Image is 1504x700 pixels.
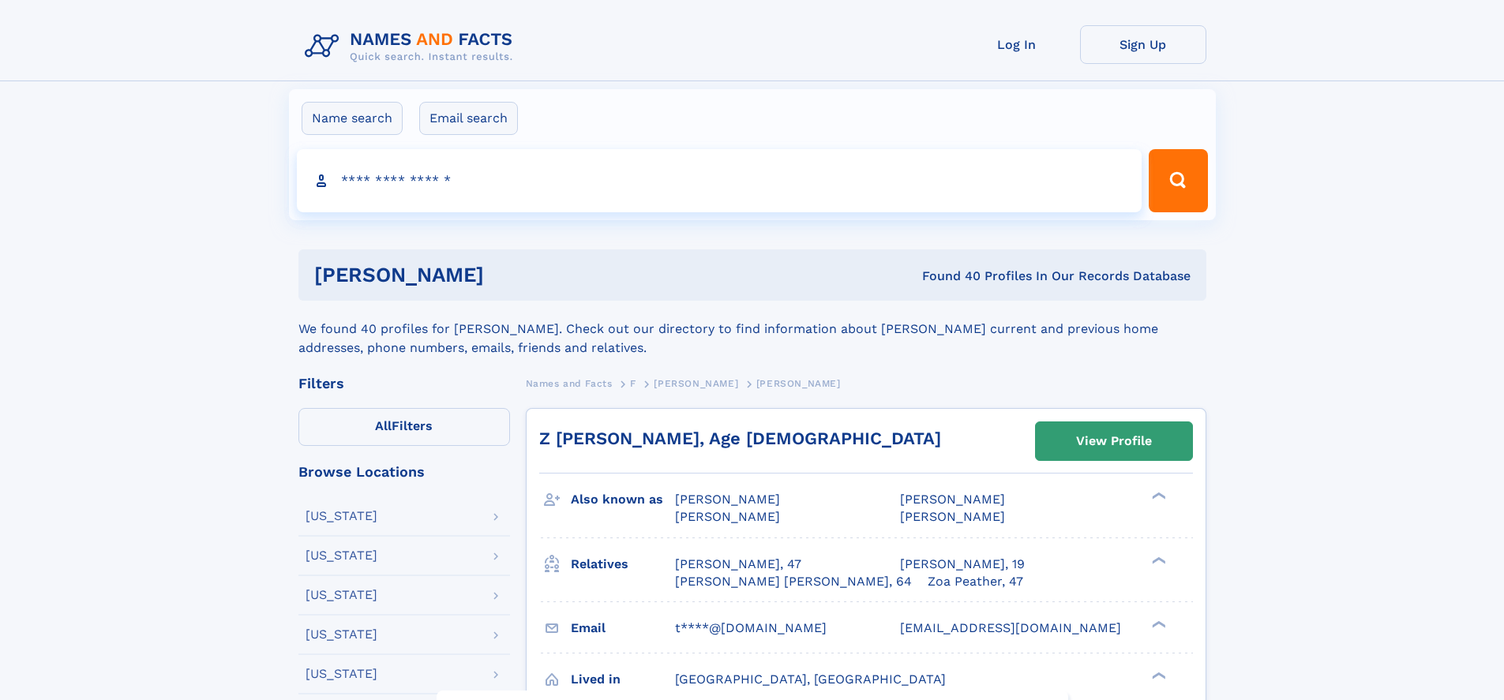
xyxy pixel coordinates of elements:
a: Names and Facts [526,373,613,393]
a: View Profile [1036,422,1192,460]
a: Sign Up [1080,25,1206,64]
span: [PERSON_NAME] [654,378,738,389]
label: Filters [298,408,510,446]
div: [US_STATE] [306,510,377,522]
div: ❯ [1148,619,1167,629]
span: [GEOGRAPHIC_DATA], [GEOGRAPHIC_DATA] [675,672,946,687]
a: [PERSON_NAME], 47 [675,556,801,573]
h1: [PERSON_NAME] [314,265,703,285]
a: F [630,373,636,393]
span: [PERSON_NAME] [675,492,780,507]
h3: Email [571,615,675,642]
span: All [375,418,392,433]
a: [PERSON_NAME] [PERSON_NAME], 64 [675,573,912,590]
div: Filters [298,376,510,391]
label: Email search [419,102,518,135]
a: [PERSON_NAME], 19 [900,556,1025,573]
div: ❯ [1148,670,1167,680]
div: ❯ [1148,555,1167,565]
img: Logo Names and Facts [298,25,526,68]
div: [US_STATE] [306,589,377,601]
input: search input [297,149,1142,212]
h3: Relatives [571,551,675,578]
span: [EMAIL_ADDRESS][DOMAIN_NAME] [900,620,1121,635]
span: [PERSON_NAME] [675,509,780,524]
span: [PERSON_NAME] [756,378,841,389]
div: [US_STATE] [306,549,377,562]
a: [PERSON_NAME] [654,373,738,393]
span: F [630,378,636,389]
span: [PERSON_NAME] [900,492,1005,507]
div: ❯ [1148,491,1167,501]
a: Log In [954,25,1080,64]
span: [PERSON_NAME] [900,509,1005,524]
div: [US_STATE] [306,628,377,641]
div: [US_STATE] [306,668,377,680]
div: Browse Locations [298,465,510,479]
div: View Profile [1076,423,1152,459]
div: We found 40 profiles for [PERSON_NAME]. Check out our directory to find information about [PERSON... [298,301,1206,357]
a: Z [PERSON_NAME], Age [DEMOGRAPHIC_DATA] [539,429,941,448]
button: Search Button [1149,149,1207,212]
div: Found 40 Profiles In Our Records Database [703,268,1191,285]
h3: Lived in [571,666,675,693]
label: Name search [302,102,403,135]
a: Zoa Peather, 47 [928,573,1023,590]
h3: Also known as [571,486,675,513]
